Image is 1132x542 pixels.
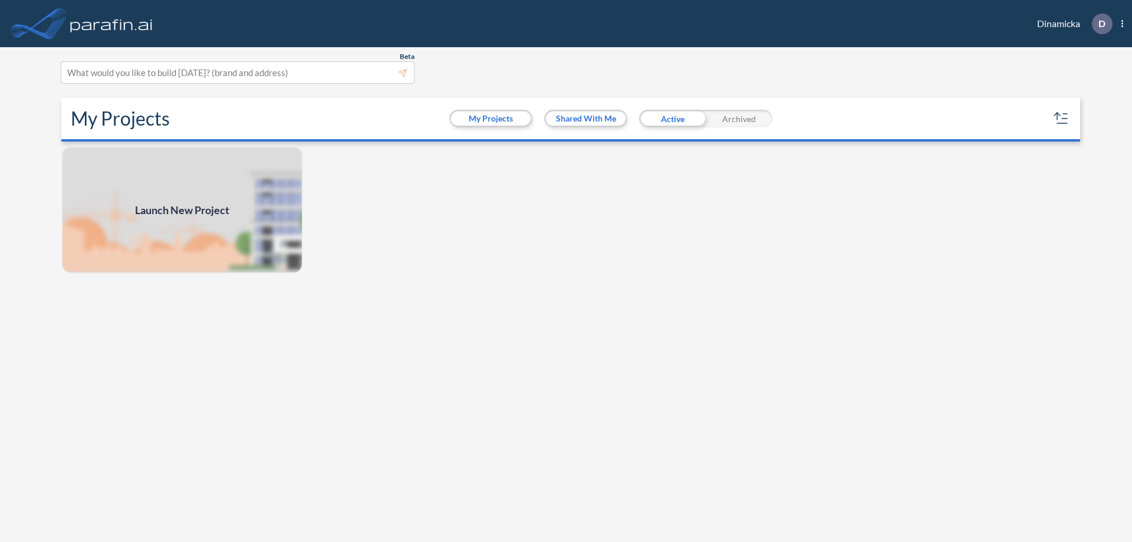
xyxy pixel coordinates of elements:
[706,110,772,127] div: Archived
[546,111,626,126] button: Shared With Me
[135,202,229,218] span: Launch New Project
[1052,109,1071,128] button: sort
[639,110,706,127] div: Active
[1019,14,1123,34] div: Dinamicka
[400,52,414,61] span: Beta
[1098,18,1105,29] p: D
[68,12,155,35] img: logo
[61,146,303,274] a: Launch New Project
[71,107,170,130] h2: My Projects
[61,146,303,274] img: add
[451,111,531,126] button: My Projects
